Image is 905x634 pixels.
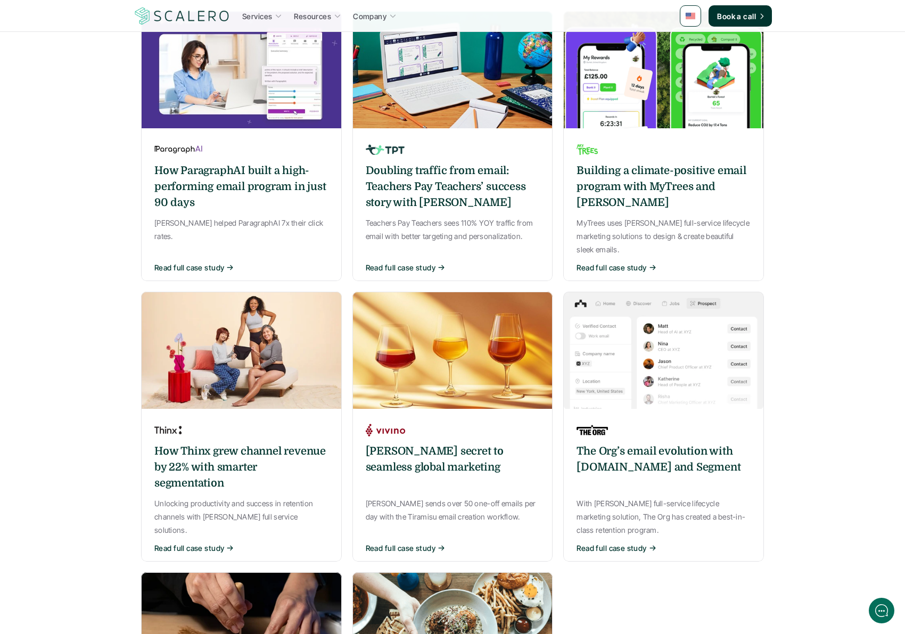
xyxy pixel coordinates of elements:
[154,542,328,554] button: Read full case study
[133,6,231,26] img: Scalero company logotype
[366,542,540,554] button: Read full case study
[352,11,553,128] img: A desk with some items above like a laptop, post-its, sketch books and a globe.
[366,497,540,523] p: [PERSON_NAME] sends over 50 one-off emails per day with the Tiramisu email creation workflow.
[366,163,540,211] h6: Doubling traffic from email: Teachers Pay Teachers’ success story with [PERSON_NAME]
[154,262,328,273] button: Read full case study
[577,542,751,554] button: Read full case study
[563,292,764,409] img: A grid of different pictures of people working together
[577,542,646,554] p: Read full case study
[17,141,196,162] button: New conversation
[154,497,328,537] p: Unlocking productivity and success in retention channels with [PERSON_NAME] full service solutions.
[709,5,772,27] a: Book a call
[141,292,342,562] a: 3 persons in underwear, one holding a dog an another one a bagHow Thinx grew channel revenue by 2...
[141,11,342,281] a: A photo of a woman working on a laptop, alongside a screenshot of an app.How ParagraphAI built a ...
[869,598,894,623] iframe: gist-messenger-bubble-iframe
[352,11,553,281] a: A desk with some items above like a laptop, post-its, sketch books and a globe.Doubling traffic f...
[141,292,342,409] img: 3 persons in underwear, one holding a dog an another one a bag
[294,11,331,22] p: Resources
[352,292,553,409] img: A glass of wine along a hand holding a cellphone
[154,443,328,491] h6: How Thinx grew channel revenue by 22% with smarter segmentation
[352,292,553,562] a: A glass of wine along a hand holding a cellphone[PERSON_NAME] secret to seamless global marketing...
[353,11,386,22] p: Company
[154,216,328,243] p: [PERSON_NAME] helped ParagraphAI 7x their click rates.
[154,542,224,554] p: Read full case study
[577,216,751,257] p: MyTrees uses [PERSON_NAME] full-service lifecycle marketing solutions to design & create beautifu...
[141,11,342,128] img: A photo of a woman working on a laptop, alongside a screenshot of an app.
[717,11,756,22] p: Book a call
[577,262,646,273] p: Read full case study
[563,11,764,281] a: MyTrees app user interface screensBuilding a climate-positive email program with MyTrees and [PER...
[366,262,435,273] p: Read full case study
[577,443,751,475] h6: The Org’s email evolution with [DOMAIN_NAME] and Segment
[563,11,764,128] img: MyTrees app user interface screens
[366,262,540,273] button: Read full case study
[577,497,751,537] p: With [PERSON_NAME] full-service lifecycle marketing solution, The Org has created a best-in-class...
[563,292,764,562] a: A grid of different pictures of people working togetherThe Org’s email evolution with [DOMAIN_NAM...
[366,542,435,554] p: Read full case study
[16,52,197,69] h1: Hi! Welcome to [GEOGRAPHIC_DATA].
[154,262,224,273] p: Read full case study
[16,71,197,122] h2: Let us know if we can help with lifecycle marketing.
[242,11,272,22] p: Services
[69,147,128,156] span: New conversation
[577,262,751,273] button: Read full case study
[154,163,328,211] h6: How ParagraphAI built a high-performing email program in just 90 days
[366,443,540,475] h6: [PERSON_NAME] secret to seamless global marketing
[89,372,135,379] span: We run on Gist
[577,163,751,211] h6: Building a climate-positive email program with MyTrees and [PERSON_NAME]
[366,216,540,243] p: Teachers Pay Teachers sees 110% YOY traffic from email with better targeting and personalization.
